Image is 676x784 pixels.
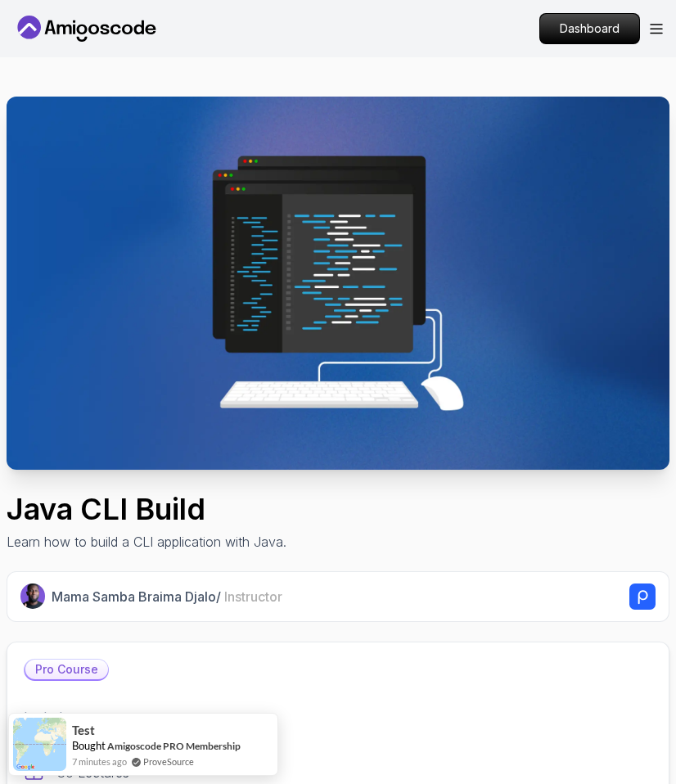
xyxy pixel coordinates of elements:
[25,660,108,679] p: Pro Course
[607,719,660,768] iframe: chat widget
[7,493,669,525] h1: Java CLI Build
[20,583,45,608] img: Nelson Djalo
[24,707,652,727] p: Includes:
[650,24,663,34] button: Open Menu
[143,755,194,768] a: ProveSource
[107,740,241,752] a: Amigoscode PRO Membership
[540,14,639,43] p: Dashboard
[52,587,282,606] p: Mama Samba Braima Djalo /
[13,718,66,771] img: provesource social proof notification image
[224,588,282,605] span: Instructor
[7,97,669,470] img: java-cli-build_thumbnail
[72,739,106,752] span: Bought
[7,532,669,552] p: Learn how to build a CLI application with Java.
[539,13,640,44] a: Dashboard
[72,723,95,737] span: test
[72,755,127,768] span: 7 minutes ago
